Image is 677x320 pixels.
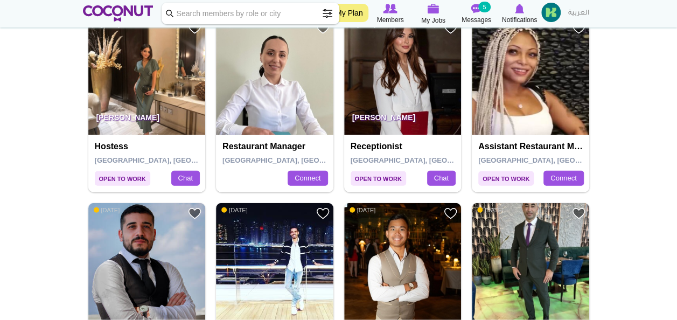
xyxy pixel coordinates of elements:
[162,3,339,24] input: Search members by role or city
[412,3,455,26] a: My Jobs My Jobs
[478,142,585,151] h4: Assistant Restaurant Manager
[351,156,504,164] span: [GEOGRAPHIC_DATA], [GEOGRAPHIC_DATA]
[95,156,248,164] span: [GEOGRAPHIC_DATA], [GEOGRAPHIC_DATA]
[455,3,498,25] a: Messages Messages 5
[95,142,202,151] h4: Hostess
[563,3,595,24] a: العربية
[502,15,537,25] span: Notifications
[478,171,534,186] span: Open to Work
[95,171,150,186] span: Open to Work
[222,142,330,151] h4: Restaurant Manager
[498,3,541,25] a: Notifications Notifications
[351,171,406,186] span: Open to Work
[83,5,153,22] img: Home
[94,206,120,214] span: [DATE]
[543,171,583,186] a: Connect
[316,22,330,35] a: Add to Favourites
[383,4,397,13] img: Browse Members
[428,4,439,13] img: My Jobs
[221,206,248,214] span: [DATE]
[188,207,201,220] a: Add to Favourites
[344,105,462,135] p: [PERSON_NAME]
[88,105,206,135] p: [PERSON_NAME]
[330,4,368,22] a: My Plan
[171,171,200,186] a: Chat
[376,15,403,25] span: Members
[421,15,445,26] span: My Jobs
[444,207,457,220] a: Add to Favourites
[471,4,482,13] img: Messages
[316,207,330,220] a: Add to Favourites
[515,4,524,13] img: Notifications
[477,206,504,214] span: [DATE]
[351,142,458,151] h4: Receptionist
[572,22,585,35] a: Add to Favourites
[188,22,201,35] a: Add to Favourites
[288,171,327,186] a: Connect
[478,2,490,12] small: 5
[478,156,632,164] span: [GEOGRAPHIC_DATA], [GEOGRAPHIC_DATA]
[369,3,412,25] a: Browse Members Members
[444,22,457,35] a: Add to Favourites
[222,156,376,164] span: [GEOGRAPHIC_DATA], [GEOGRAPHIC_DATA]
[350,206,376,214] span: [DATE]
[572,207,585,220] a: Add to Favourites
[462,15,491,25] span: Messages
[427,171,456,186] a: Chat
